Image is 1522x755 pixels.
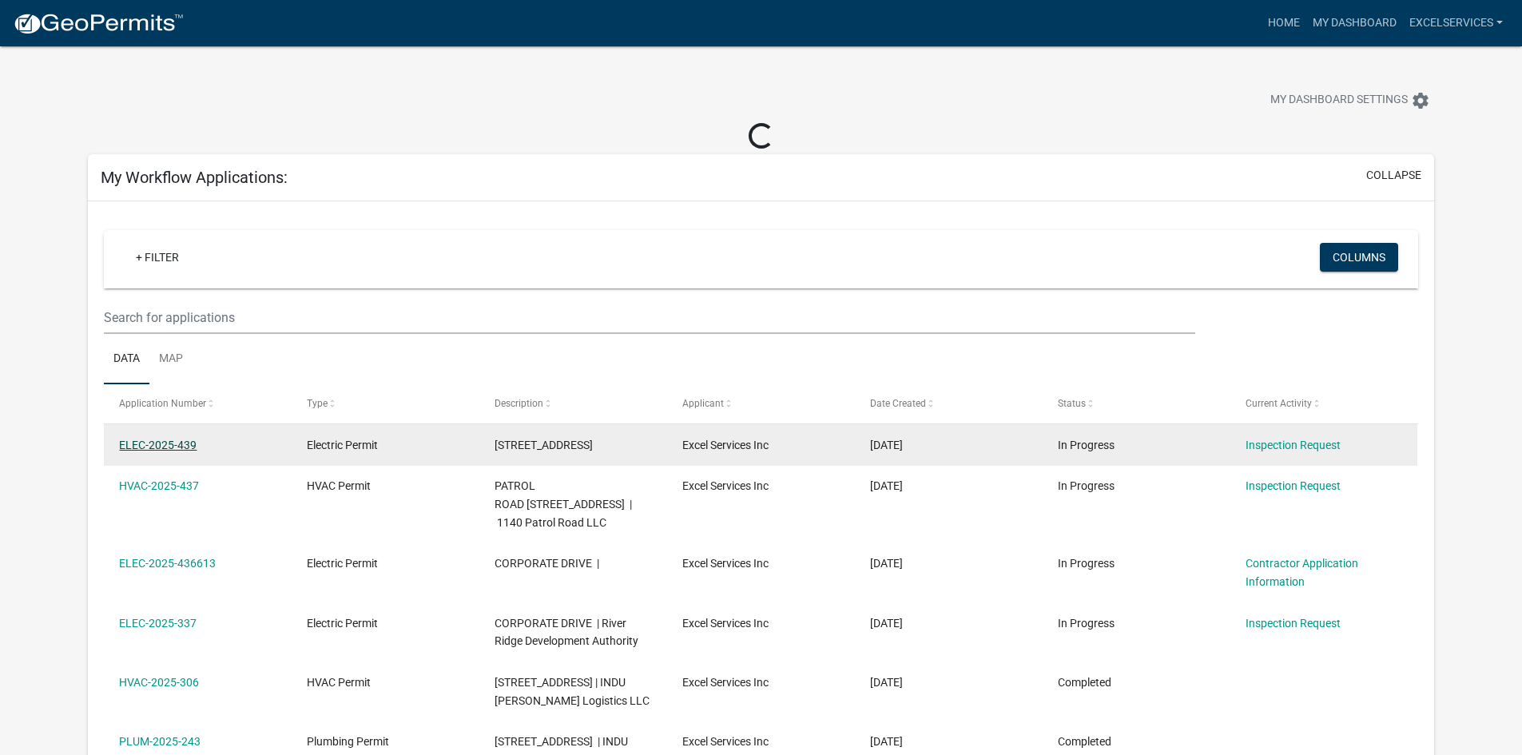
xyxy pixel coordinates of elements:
[307,617,378,630] span: Electric Permit
[495,439,593,451] span: 5300 State Road 62 | River Ridge MS
[682,676,769,689] span: Excel Services Inc
[1058,676,1111,689] span: Completed
[307,676,371,689] span: HVAC Permit
[104,384,292,423] datatable-header-cell: Application Number
[870,479,903,492] span: 07/22/2025
[119,557,216,570] a: ELEC-2025-436613
[1058,398,1086,409] span: Status
[1246,398,1312,409] span: Current Activity
[870,617,903,630] span: 06/12/2025
[870,398,926,409] span: Date Created
[119,735,201,748] a: PLUM-2025-243
[682,735,769,748] span: Excel Services Inc
[682,617,769,630] span: Excel Services Inc
[101,168,288,187] h5: My Workflow Applications:
[1246,557,1358,588] a: Contractor Application Information
[870,735,903,748] span: 04/24/2025
[1258,85,1443,116] button: My Dashboard Settingssettings
[682,439,769,451] span: Excel Services Inc
[855,384,1043,423] datatable-header-cell: Date Created
[307,439,378,451] span: Electric Permit
[870,557,903,570] span: 06/16/2025
[495,557,599,570] span: CORPORATE DRIVE |
[1230,384,1417,423] datatable-header-cell: Current Activity
[1246,617,1341,630] a: Inspection Request
[104,334,149,385] a: Data
[495,676,650,707] span: 950 Trey St 301 Logistics Avenue | INDU JEFIN Logistics LLC
[1320,243,1398,272] button: Columns
[1058,735,1111,748] span: Completed
[1411,91,1430,110] i: settings
[1058,557,1115,570] span: In Progress
[307,735,389,748] span: Plumbing Permit
[1246,479,1341,492] a: Inspection Request
[1246,439,1341,451] a: Inspection Request
[1403,8,1509,38] a: excelservices
[1042,384,1230,423] datatable-header-cell: Status
[682,479,769,492] span: Excel Services Inc
[870,439,903,451] span: 08/11/2025
[495,398,543,409] span: Description
[119,479,199,492] a: HVAC-2025-437
[119,439,197,451] a: ELEC-2025-439
[104,301,1194,334] input: Search for applications
[667,384,855,423] datatable-header-cell: Applicant
[119,676,199,689] a: HVAC-2025-306
[292,384,479,423] datatable-header-cell: Type
[1058,479,1115,492] span: In Progress
[119,398,206,409] span: Application Number
[870,676,903,689] span: 06/03/2025
[1262,8,1306,38] a: Home
[495,479,632,529] span: PATROL ROAD 1140 Patrol Road | 1140 Patrol Road LLC
[1058,439,1115,451] span: In Progress
[479,384,667,423] datatable-header-cell: Description
[119,617,197,630] a: ELEC-2025-337
[307,557,378,570] span: Electric Permit
[1270,91,1408,110] span: My Dashboard Settings
[682,398,724,409] span: Applicant
[307,479,371,492] span: HVAC Permit
[149,334,193,385] a: Map
[123,243,192,272] a: + Filter
[682,557,769,570] span: Excel Services Inc
[1306,8,1403,38] a: My Dashboard
[1366,167,1421,184] button: collapse
[307,398,328,409] span: Type
[1058,617,1115,630] span: In Progress
[495,617,638,648] span: CORPORATE DRIVE | River Ridge Development Authority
